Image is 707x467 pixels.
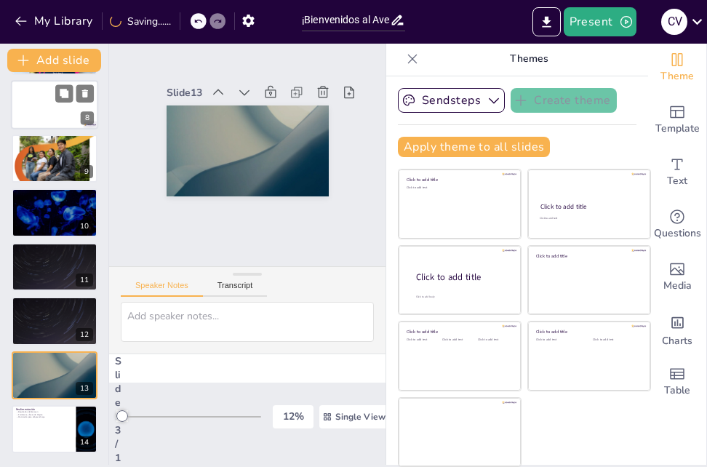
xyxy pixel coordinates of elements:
[55,84,73,102] button: Duplicate Slide
[511,88,617,113] button: Create theme
[648,303,706,356] div: Add charts and graphs
[660,68,694,84] span: Theme
[16,413,72,416] p: Fortalezas y Áreas de Mejora
[11,80,98,129] div: 8
[564,7,636,36] button: Present
[648,94,706,146] div: Add ready made slides
[12,405,97,453] div: 14
[416,295,508,299] div: Click to add body
[203,281,268,297] button: Transcript
[76,84,94,102] button: Delete Slide
[12,188,97,236] div: 10
[661,9,687,35] div: C V
[7,49,101,72] button: Add slide
[478,338,511,342] div: Click to add text
[398,88,505,113] button: Sendsteps
[662,333,692,349] span: Charts
[655,121,700,137] span: Template
[12,135,97,183] div: 9
[16,416,72,419] p: Motivación para el Aprendizaje
[407,329,511,335] div: Click to add title
[593,338,639,342] div: Click to add text
[175,70,212,91] div: Slide 13
[648,356,706,408] div: Add a table
[335,411,386,423] span: Single View
[664,383,690,399] span: Table
[11,9,99,33] button: My Library
[76,274,93,287] div: 11
[76,328,93,341] div: 12
[302,9,390,31] input: Insertar título
[536,338,582,342] div: Click to add text
[16,407,72,412] p: Realimentación
[12,351,97,399] div: 13
[110,15,171,28] div: Saving......
[648,199,706,251] div: Get real-time input from your audience
[536,252,640,258] div: Click to add title
[276,410,311,423] div: 12 %
[536,329,640,335] div: Click to add title
[442,338,475,342] div: Click to add text
[12,243,97,291] div: 11
[654,225,701,242] span: Questions
[424,41,634,76] p: Themes
[76,220,93,233] div: 10
[80,165,93,178] div: 9
[540,217,636,220] div: Click to add text
[398,137,550,157] button: Apply theme to all slides
[12,297,97,345] div: 12
[663,278,692,294] span: Media
[121,281,203,297] button: Speaker Notes
[532,7,561,36] button: Export to PowerPoint
[416,271,509,284] div: Click to add title
[76,436,93,449] div: 14
[407,177,511,183] div: Click to add title
[540,202,637,211] div: Click to add title
[81,111,94,124] div: 8
[667,173,687,189] span: Text
[16,410,72,413] p: Resultados del Examen
[648,41,706,94] div: Change the overall theme
[661,7,687,36] button: C V
[407,338,439,342] div: Click to add text
[648,146,706,199] div: Add text boxes
[76,382,93,395] div: 13
[648,251,706,303] div: Add images, graphics, shapes or video
[407,186,511,190] div: Click to add text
